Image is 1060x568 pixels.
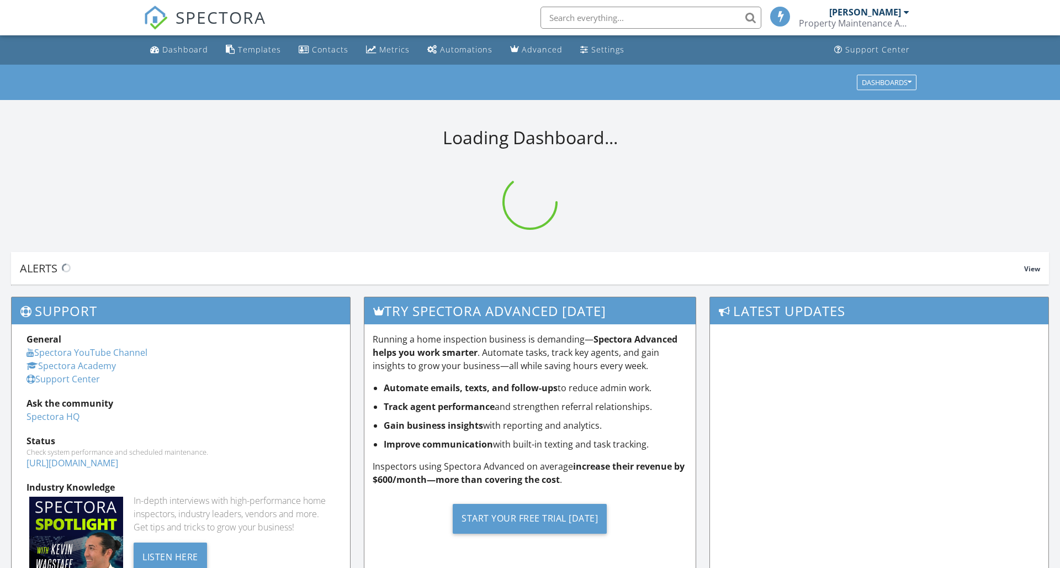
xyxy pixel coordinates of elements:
[384,400,688,413] li: and strengthen referral relationships.
[26,411,79,423] a: Spectora HQ
[373,495,688,542] a: Start Your Free Trial [DATE]
[134,494,335,534] div: In-depth interviews with high-performance home inspectors, industry leaders, vendors and more. Ge...
[453,504,607,534] div: Start Your Free Trial [DATE]
[799,18,909,29] div: Property Maintenance Advisory
[384,419,483,432] strong: Gain business insights
[12,297,350,324] h3: Support
[710,297,1048,324] h3: Latest Updates
[591,44,624,55] div: Settings
[364,297,696,324] h3: Try spectora advanced [DATE]
[162,44,208,55] div: Dashboard
[134,550,207,562] a: Listen Here
[384,382,558,394] strong: Automate emails, texts, and follow-ups
[440,44,492,55] div: Automations
[862,78,911,86] div: Dashboards
[176,6,266,29] span: SPECTORA
[26,360,116,372] a: Spectora Academy
[20,261,1024,276] div: Alerts
[522,44,563,55] div: Advanced
[294,40,353,60] a: Contacts
[373,333,688,372] p: Running a home inspection business is demanding— . Automate tasks, track key agents, and gain ins...
[26,397,335,410] div: Ask the community
[423,40,497,60] a: Automations (Basic)
[312,44,348,55] div: Contacts
[830,40,914,60] a: Support Center
[144,15,266,38] a: SPECTORA
[576,40,629,60] a: Settings
[373,460,688,486] p: Inspectors using Spectora Advanced on average .
[540,7,761,29] input: Search everything...
[384,438,688,451] li: with built-in texting and task tracking.
[146,40,213,60] a: Dashboard
[845,44,910,55] div: Support Center
[144,6,168,30] img: The Best Home Inspection Software - Spectora
[384,401,495,413] strong: Track agent performance
[26,434,335,448] div: Status
[26,346,147,359] a: Spectora YouTube Channel
[26,448,335,456] div: Check system performance and scheduled maintenance.
[506,40,567,60] a: Advanced
[26,481,335,494] div: Industry Knowledge
[857,75,916,90] button: Dashboards
[384,419,688,432] li: with reporting and analytics.
[26,457,118,469] a: [URL][DOMAIN_NAME]
[26,373,100,385] a: Support Center
[221,40,285,60] a: Templates
[373,460,685,486] strong: increase their revenue by $600/month—more than covering the cost
[26,333,61,345] strong: General
[384,438,493,450] strong: Improve communication
[1024,264,1040,274] span: View
[829,7,901,18] div: [PERSON_NAME]
[384,381,688,395] li: to reduce admin work.
[379,44,410,55] div: Metrics
[238,44,281,55] div: Templates
[362,40,414,60] a: Metrics
[373,333,677,359] strong: Spectora Advanced helps you work smarter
